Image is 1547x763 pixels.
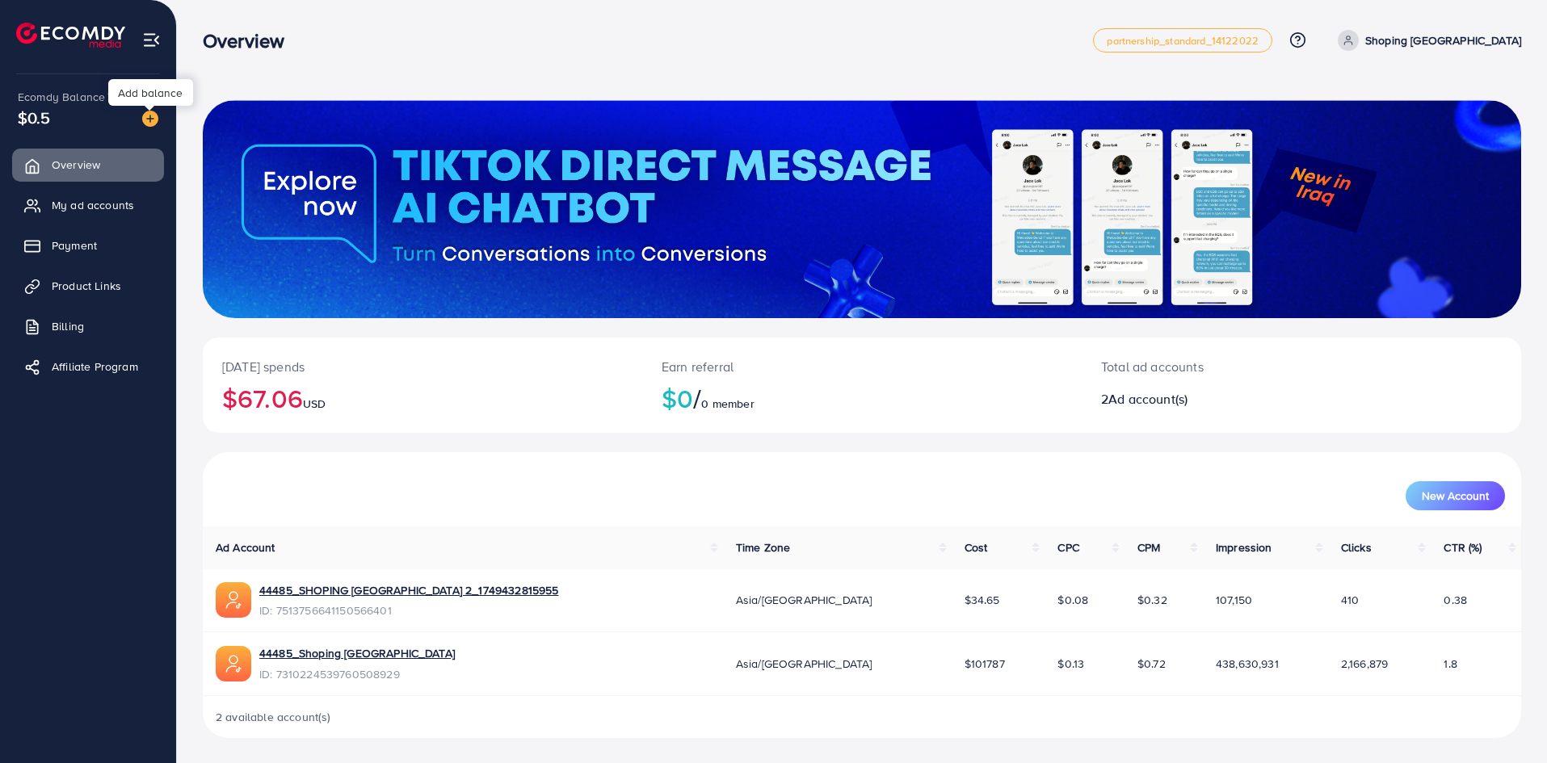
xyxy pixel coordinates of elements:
span: Product Links [52,278,121,294]
a: Overview [12,149,164,181]
a: Affiliate Program [12,350,164,383]
span: Clicks [1341,539,1372,555]
span: Time Zone [736,539,790,555]
span: 1.8 [1444,656,1457,672]
img: image [142,111,158,127]
span: $0.08 [1057,592,1088,608]
span: Payment [52,237,97,254]
span: ID: 7513756641150566401 [259,602,559,618]
span: New Account [1422,490,1489,501]
span: 2 available account(s) [216,709,331,725]
span: Impression [1216,539,1272,555]
span: Affiliate Program [52,358,138,375]
img: menu [142,31,161,49]
a: partnership_standard_14122022 [1093,28,1272,52]
span: 438,630,931 [1216,656,1279,672]
div: Add balance [108,79,193,106]
h2: $0 [662,383,1062,413]
a: Shoping [GEOGRAPHIC_DATA] [1331,30,1521,51]
a: My ad accounts [12,189,164,221]
span: My ad accounts [52,197,134,213]
span: $0.32 [1137,592,1167,608]
h2: $67.06 [222,383,623,413]
span: 0.38 [1444,592,1467,608]
span: $0.5 [18,106,51,129]
a: 44485_Shoping [GEOGRAPHIC_DATA] [259,645,455,661]
a: Payment [12,229,164,262]
p: Total ad accounts [1101,357,1392,376]
a: Product Links [12,270,164,302]
span: $101787 [965,656,1005,672]
span: Ad Account [216,539,275,555]
span: 0 member [701,396,754,412]
span: USD [303,396,326,412]
span: 410 [1341,592,1359,608]
span: Billing [52,318,84,334]
span: $34.65 [965,592,1000,608]
span: Asia/[GEOGRAPHIC_DATA] [736,592,872,608]
img: ic-ads-acc.e4c84228.svg [216,646,251,681]
p: Shoping [GEOGRAPHIC_DATA] [1365,31,1521,50]
span: 2,166,879 [1341,656,1388,672]
img: ic-ads-acc.e4c84228.svg [216,582,251,618]
a: Billing [12,310,164,342]
h2: 2 [1101,392,1392,407]
span: Ad account(s) [1108,390,1188,408]
p: Earn referral [662,357,1062,376]
span: partnership_standard_14122022 [1107,36,1259,46]
span: CPC [1057,539,1078,555]
span: $0.72 [1137,656,1166,672]
button: New Account [1406,481,1505,510]
span: / [693,379,701,417]
span: CTR (%) [1444,539,1482,555]
a: 44485_SHOPING [GEOGRAPHIC_DATA] 2_1749432815955 [259,582,559,598]
span: Cost [965,539,988,555]
span: 107,150 [1216,592,1252,608]
span: ID: 7310224539760508929 [259,666,455,682]
span: $0.13 [1057,656,1084,672]
span: CPM [1137,539,1160,555]
h3: Overview [203,29,297,52]
span: Ecomdy Balance [18,89,105,105]
p: [DATE] spends [222,357,623,376]
img: logo [16,23,125,48]
span: Asia/[GEOGRAPHIC_DATA] [736,656,872,672]
span: Overview [52,157,100,173]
